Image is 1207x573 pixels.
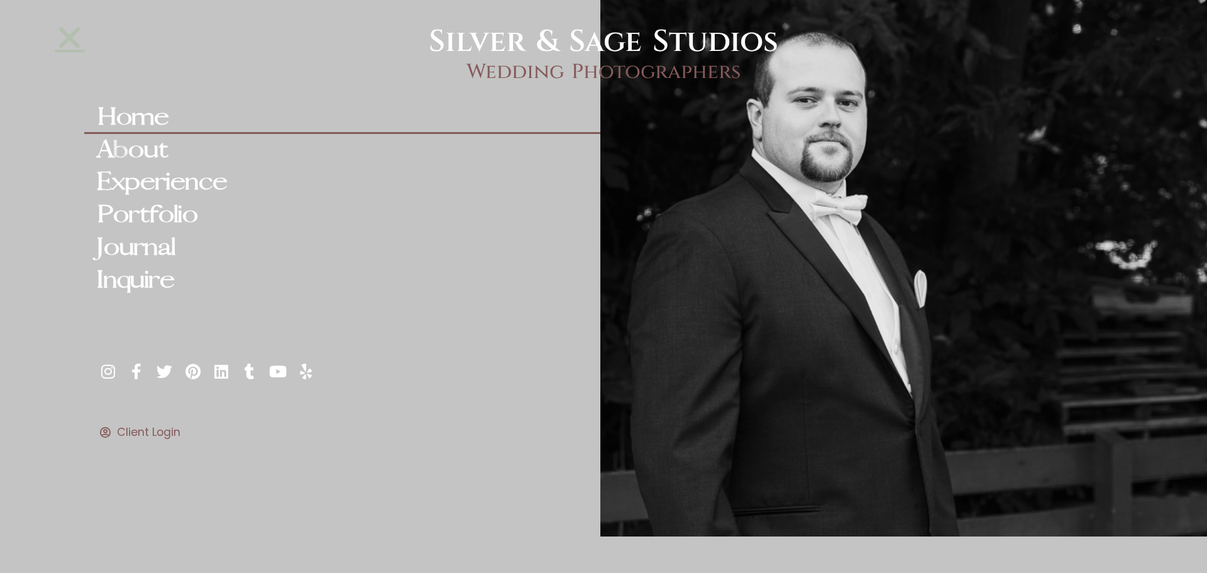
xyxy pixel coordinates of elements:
a: Client Login [100,426,600,439]
span: Client Login [114,426,180,439]
a: About [84,134,600,167]
a: Experience [84,166,600,199]
nav: Menu [84,101,600,297]
h2: Wedding Photographers [302,60,905,84]
a: Inquire [84,264,600,297]
a: Portfolio [84,199,600,231]
a: Home [84,101,600,134]
h2: Silver & Sage Studios [302,24,905,60]
a: Journal [84,231,600,264]
a: Close [55,23,84,52]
